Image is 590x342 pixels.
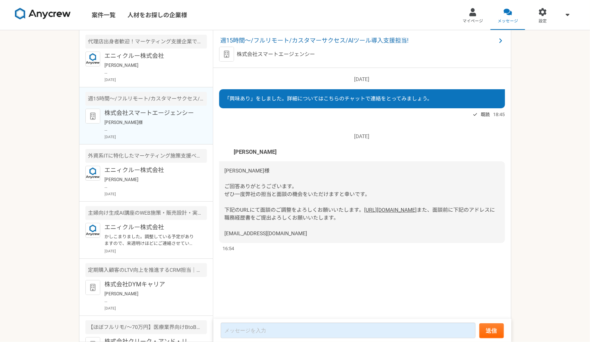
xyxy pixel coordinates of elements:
div: 週15時間〜/フルリモート/カスタマーサクセス/AIツール導入支援担当! [85,92,207,106]
p: [DATE] [219,75,505,83]
p: [DATE] [219,133,505,140]
span: 既読 [481,110,490,119]
span: 16:54 [223,245,234,252]
p: エニィクルー株式会社 [105,166,197,175]
img: default_org_logo-42cde973f59100197ec2c8e796e4974ac8490bb5b08a0eb061ff975e4574aa76.png [85,280,100,295]
span: 18:45 [493,111,505,118]
span: [PERSON_NAME] [234,148,277,156]
a: [URL][DOMAIN_NAME] [365,207,417,213]
p: [PERSON_NAME] お世話になっております。 [PERSON_NAME]でございます。 こちらの案件は中小規模のクライアントに対して運用型広告中心にデジタルマーケティングの提案をしていく... [105,62,197,75]
img: logo_text_blue_01.png [85,223,100,238]
p: [DATE] [105,191,207,197]
span: 「興味あり」をしました。詳細についてはこちらのチャットで連絡をとってみましょう。 [225,96,433,102]
p: エニィクルー株式会社 [105,52,197,60]
p: [PERSON_NAME] お世話になっております。 [PERSON_NAME]でございます。 ・サイバーセキュリティ領域の企業に対するマーケティング支援のご経験 →ございません。 ・外資系等、... [105,176,197,190]
div: 代理店出身者歓迎！マーケティング支援企業でのフロント営業兼広告運用担当 [85,35,207,49]
span: メッセージ [498,18,518,24]
img: unnamed.png [219,146,230,158]
p: 株式会社スマートエージェンシー [105,109,197,118]
p: [DATE] [105,77,207,83]
p: [DATE] [105,248,207,254]
span: [PERSON_NAME]様 ご回答ありがとうございます。 ぜひ一度弊社の担当と面談の機会をいただけますと幸いです。 下記のURLにて面談のご調整をよろしくお願いいたします。 [225,168,370,213]
p: [DATE] [105,305,207,311]
div: 主婦向け生成AI講座のWEB施策・販売設計・実行ディレクター募集 [85,206,207,220]
p: エニィクルー株式会社 [105,223,197,232]
p: 株式会社スマートエージェンシー [237,50,315,58]
span: 設定 [539,18,547,24]
div: 定期購入顧客のLTV向上を推進するCRM担当｜週3〜5日稼働 [85,263,207,277]
span: 週15時間〜/フルリモート/カスタマーサクセス/AIツール導入支援担当! [221,36,496,45]
img: logo_text_blue_01.png [85,52,100,66]
div: 外資系ITに特化したマーケティング施策支援ベンチャー PM（施策の運用〜管理） [85,149,207,163]
img: 8DqYSo04kwAAAAASUVORK5CYII= [15,8,71,20]
div: 【ほぼフルリモ/～70万円】医療業界向けBtoBマーケティングプロデューサー [85,320,207,334]
p: [PERSON_NAME] お世話になっております。 承知致しました。 では[DATE]11:00 ～ 何卒宜しくお願い致します。 おきた [105,290,197,304]
span: また、面談前に下記のアドレスに職務経歴書をご提出よろしくお願いいたします。 [EMAIL_ADDRESS][DOMAIN_NAME] [225,207,495,236]
img: logo_text_blue_01.png [85,166,100,181]
img: default_org_logo-42cde973f59100197ec2c8e796e4974ac8490bb5b08a0eb061ff975e4574aa76.png [85,109,100,124]
img: default_org_logo-42cde973f59100197ec2c8e796e4974ac8490bb5b08a0eb061ff975e4574aa76.png [219,47,234,62]
p: [PERSON_NAME]様 ご回答ありがとうございます。 ぜひ一度弊社の担当と面談の機会をいただけますと幸いです。 下記のURLにて面談のご調整をよろしくお願いいたします。 [URL][DOM... [105,119,197,133]
p: かしこまりました。調整している予定がありますので、来週明けほどにご連絡させていただきます。 よろしくお願いいたします。 [105,233,197,247]
button: 送信 [479,323,504,338]
p: [DATE] [105,134,207,140]
p: 株式会社DYMキャリア [105,280,197,289]
span: マイページ [463,18,483,24]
